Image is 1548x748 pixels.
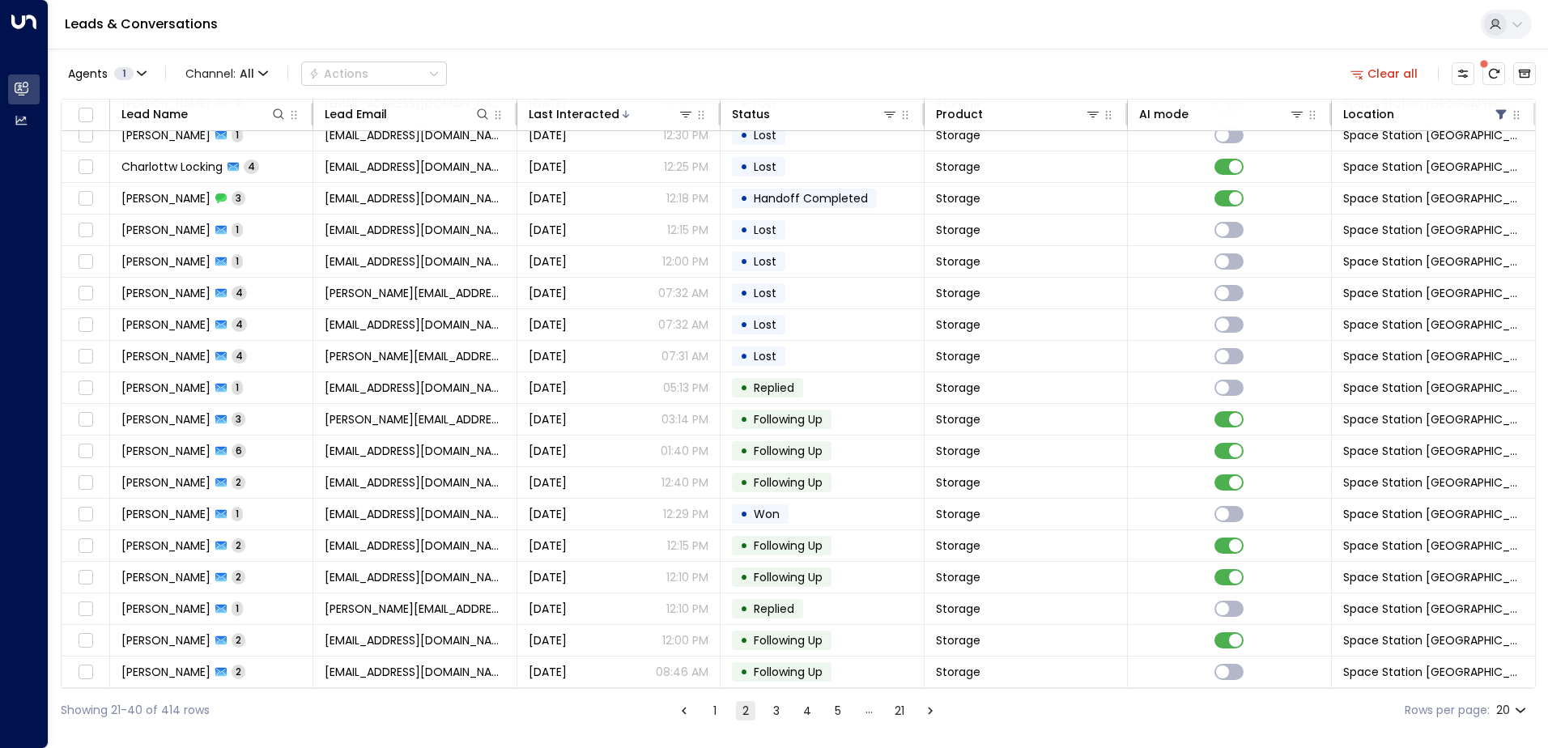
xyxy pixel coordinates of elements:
[740,311,748,338] div: •
[1343,380,1524,396] span: Space Station Doncaster
[740,153,748,181] div: •
[75,631,96,651] span: Toggle select row
[232,538,245,552] span: 2
[1343,664,1524,680] span: Space Station Doncaster
[1343,506,1524,522] span: Space Station Doncaster
[529,104,619,124] div: Last Interacted
[121,601,211,617] span: Dawn Singer
[754,317,776,333] span: Lost
[667,538,708,554] p: 12:15 PM
[232,412,245,426] span: 3
[936,506,980,522] span: Storage
[828,701,848,720] button: Go to page 5
[325,380,504,396] span: twinstalker43@yahoo.co.com
[121,664,211,680] span: Michael Simpson
[667,222,708,238] p: 12:15 PM
[75,441,96,461] span: Toggle select row
[75,157,96,177] span: Toggle select row
[1343,253,1524,270] span: Space Station Doncaster
[325,285,504,301] span: nadine.marie@hotmail.co.uk
[232,601,243,615] span: 1
[325,127,504,143] span: xuhofaky@gmail.com
[121,380,211,396] span: Mark Watson
[661,443,708,459] p: 01:40 PM
[1343,222,1524,238] span: Space Station Doncaster
[232,444,246,457] span: 6
[232,380,243,394] span: 1
[75,410,96,430] span: Toggle select row
[936,632,980,648] span: Storage
[301,62,447,86] button: Actions
[1343,443,1524,459] span: Space Station Doncaster
[325,317,504,333] span: jacksoden@hotmail.com
[740,342,748,370] div: •
[936,411,980,427] span: Storage
[740,563,748,591] div: •
[529,411,567,427] span: Sep 23, 2025
[754,253,776,270] span: Lost
[325,474,504,491] span: moorecaroline85@gmail.com
[736,701,755,720] button: page 2
[1343,601,1524,617] span: Space Station Doncaster
[121,443,211,459] span: Tasha Taylor
[663,506,708,522] p: 12:29 PM
[754,380,794,396] span: Replied
[658,285,708,301] p: 07:32 AM
[754,632,823,648] span: Following Up
[529,253,567,270] span: Yesterday
[740,121,748,149] div: •
[75,662,96,682] span: Toggle select row
[232,570,245,584] span: 2
[859,701,878,720] div: …
[232,286,247,300] span: 4
[121,253,211,270] span: Natasha Storar
[232,191,245,205] span: 3
[740,248,748,275] div: •
[1343,538,1524,554] span: Space Station Doncaster
[936,222,980,238] span: Storage
[325,104,490,124] div: Lead Email
[529,601,567,617] span: Sep 23, 2025
[121,159,223,175] span: Charlottw Locking
[121,285,211,301] span: Nadine Jillings
[232,128,243,142] span: 1
[325,253,504,270] span: nday12331@gmail.com
[1343,104,1394,124] div: Location
[232,349,247,363] span: 4
[529,538,567,554] span: Sep 23, 2025
[936,664,980,680] span: Storage
[121,127,211,143] span: Amy Hood
[1343,632,1524,648] span: Space Station Doncaster
[529,190,567,206] span: Yesterday
[740,406,748,433] div: •
[308,66,368,81] div: Actions
[1343,569,1524,585] span: Space Station Doncaster
[754,601,794,617] span: Replied
[529,159,567,175] span: Yesterday
[666,569,708,585] p: 12:10 PM
[121,411,211,427] span: Olivia Ravenhill
[740,595,748,623] div: •
[740,658,748,686] div: •
[529,348,567,364] span: Yesterday
[529,569,567,585] span: Sep 23, 2025
[1482,62,1505,85] span: There are new threads available. Refresh the grid to view the latest updates.
[1496,699,1529,722] div: 20
[740,279,748,307] div: •
[754,285,776,301] span: Lost
[75,125,96,146] span: Toggle select row
[232,665,245,678] span: 2
[61,62,152,85] button: Agents1
[740,469,748,496] div: •
[529,664,567,680] span: Sep 23, 2025
[232,633,245,647] span: 2
[325,159,504,175] span: charrouty@gmail.com
[661,474,708,491] p: 12:40 PM
[325,190,504,206] span: gaz8630@live.co.uk
[674,701,694,720] button: Go to previous page
[75,315,96,335] span: Toggle select row
[121,104,287,124] div: Lead Name
[68,68,108,79] span: Agents
[232,507,243,521] span: 1
[936,285,980,301] span: Storage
